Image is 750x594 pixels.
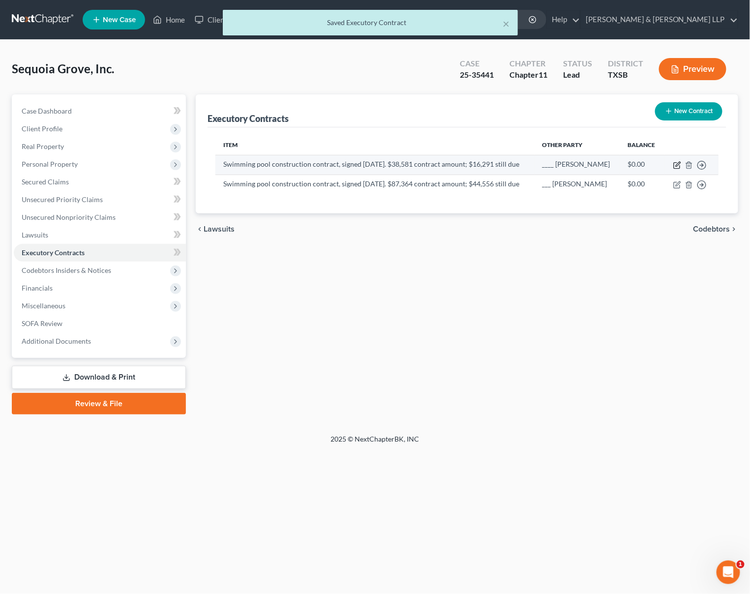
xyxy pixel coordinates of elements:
span: Additional Documents [22,337,91,345]
div: District [608,58,643,69]
td: ____ [PERSON_NAME] [535,155,620,175]
td: Swimming pool construction contract, signed [DATE]. $38,581 contract amount; $16,291 still due [215,155,534,175]
span: Codebtors [693,225,730,233]
a: Lawsuits [14,226,186,244]
i: chevron_left [196,225,204,233]
span: Client Profile [22,124,62,133]
span: Personal Property [22,160,78,168]
span: Unsecured Priority Claims [22,195,103,204]
span: Real Property [22,142,64,150]
td: $0.00 [620,175,664,194]
button: Preview [659,58,726,80]
i: chevron_right [730,225,738,233]
a: Unsecured Nonpriority Claims [14,208,186,226]
a: Case Dashboard [14,102,186,120]
span: Lawsuits [22,231,48,239]
a: SOFA Review [14,315,186,332]
span: Secured Claims [22,178,69,186]
th: Other Party [535,135,620,155]
div: Status [563,58,592,69]
div: TXSB [608,69,643,81]
span: Executory Contracts [22,248,85,257]
a: Secured Claims [14,173,186,191]
a: Unsecured Priority Claims [14,191,186,208]
span: Lawsuits [204,225,235,233]
div: Case [460,58,494,69]
span: Financials [22,284,53,292]
span: Miscellaneous [22,301,65,310]
th: Item [215,135,534,155]
div: Chapter [510,69,547,81]
button: Codebtors chevron_right [693,225,738,233]
span: Sequoia Grove, Inc. [12,61,114,76]
div: Saved Executory Contract [231,18,510,28]
a: Download & Print [12,366,186,389]
span: Unsecured Nonpriority Claims [22,213,116,221]
a: Review & File [12,393,186,415]
td: ___ [PERSON_NAME] [535,175,620,194]
td: $0.00 [620,155,664,175]
button: × [503,18,510,30]
span: Codebtors Insiders & Notices [22,266,111,274]
div: 2025 © NextChapterBK, INC [95,434,656,452]
div: Lead [563,69,592,81]
div: Executory Contracts [208,113,289,124]
div: 25-35441 [460,69,494,81]
th: Balance [620,135,664,155]
a: Executory Contracts [14,244,186,262]
td: Swimming pool construction contract, signed [DATE]. $87,364 contract amount; $44,556 still due [215,175,534,194]
span: 1 [737,561,745,568]
span: 11 [539,70,547,79]
button: New Contract [655,102,722,120]
div: Chapter [510,58,547,69]
span: SOFA Review [22,319,62,327]
span: Case Dashboard [22,107,72,115]
button: chevron_left Lawsuits [196,225,235,233]
iframe: Intercom live chat [717,561,740,584]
